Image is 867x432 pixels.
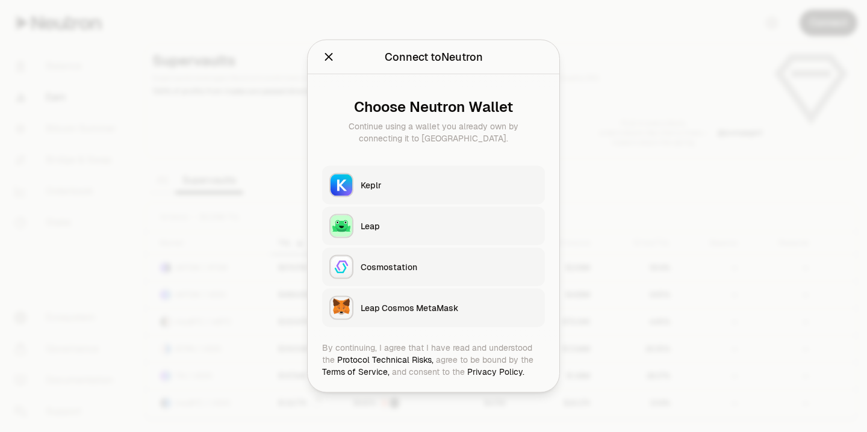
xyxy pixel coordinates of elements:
[385,49,483,66] div: Connect to Neutron
[322,289,545,327] button: Leap Cosmos MetaMaskLeap Cosmos MetaMask
[322,342,545,378] div: By continuing, I agree that I have read and understood the agree to be bound by the and consent t...
[322,207,545,245] button: LeapLeap
[361,220,538,232] div: Leap
[322,366,390,377] a: Terms of Service,
[331,256,352,278] img: Cosmostation
[332,120,535,144] div: Continue using a wallet you already own by connecting it to [GEOGRAPHIC_DATA].
[361,302,538,314] div: Leap Cosmos MetaMask
[467,366,524,377] a: Privacy Policy.
[322,49,335,66] button: Close
[331,297,352,319] img: Leap Cosmos MetaMask
[331,174,352,196] img: Keplr
[337,354,433,365] a: Protocol Technical Risks,
[361,179,538,191] div: Keplr
[361,261,538,273] div: Cosmostation
[322,166,545,205] button: KeplrKeplr
[332,99,535,116] div: Choose Neutron Wallet
[331,215,352,237] img: Leap
[322,248,545,286] button: CosmostationCosmostation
